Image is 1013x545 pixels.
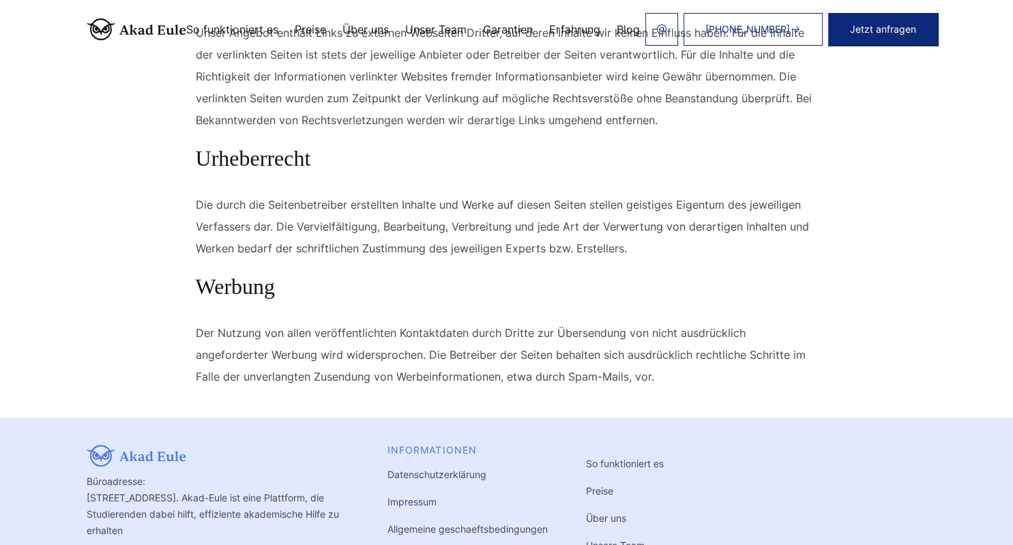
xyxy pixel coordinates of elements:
[196,22,818,131] p: Unser Angebot enthält Links zu externen Webseiten Dritter, auf deren Inhalte wir keinen Einfluss ...
[186,24,278,35] a: So funktioniert es
[387,523,548,535] a: Allgemeine geschaeftsbedingungen
[684,13,823,46] a: [PHONE_NUMBER]
[87,18,186,40] img: logo
[342,24,389,35] a: Über uns
[586,512,626,524] a: Über uns
[586,458,664,469] a: So funktioniert es
[586,485,613,497] a: Preise
[549,24,600,35] a: Erfahrung
[295,24,326,35] a: Preise
[483,24,533,35] a: Garantien
[405,24,467,35] a: Unser Team
[387,445,548,456] div: INFORMATIONEN
[617,24,640,35] a: Blog
[196,322,818,387] p: Der Nutzung von allen veröffentlichten Kontaktdaten durch Dritte zur Übersendung von nicht ausdrü...
[196,145,311,183] a: Urheberrecht
[828,13,938,46] button: Jetzt anfragen
[196,273,276,311] a: Werbung
[387,496,437,507] a: Impressum
[196,194,818,259] p: Die durch die Seitenbetreiber erstellten Inhalte und Werke auf diesen Seiten stellen geistiges Ei...
[656,24,667,35] img: email
[387,469,486,480] a: Datenschutzerklärung
[705,24,790,35] span: [PHONE_NUMBER]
